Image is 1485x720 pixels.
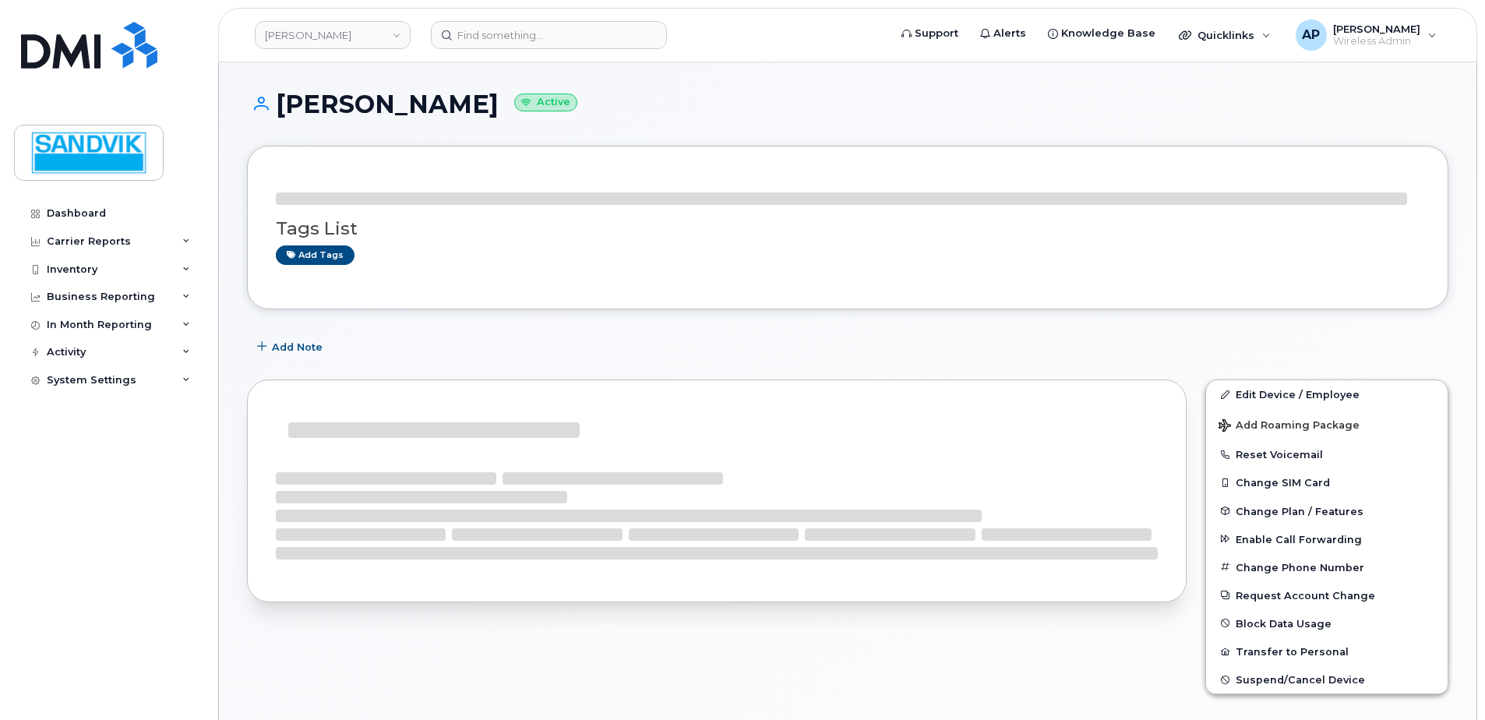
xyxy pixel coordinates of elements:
[1206,581,1448,609] button: Request Account Change
[1206,408,1448,440] button: Add Roaming Package
[247,333,336,361] button: Add Note
[272,340,323,355] span: Add Note
[514,94,577,111] small: Active
[1206,553,1448,581] button: Change Phone Number
[1219,419,1360,434] span: Add Roaming Package
[1236,505,1363,517] span: Change Plan / Features
[1206,380,1448,408] a: Edit Device / Employee
[1236,674,1365,686] span: Suspend/Cancel Device
[1206,665,1448,694] button: Suspend/Cancel Device
[1206,497,1448,525] button: Change Plan / Features
[1236,533,1362,545] span: Enable Call Forwarding
[1206,468,1448,496] button: Change SIM Card
[276,245,354,265] a: Add tags
[276,219,1420,238] h3: Tags List
[1206,637,1448,665] button: Transfer to Personal
[1206,525,1448,553] button: Enable Call Forwarding
[1206,609,1448,637] button: Block Data Usage
[247,90,1448,118] h1: [PERSON_NAME]
[1206,440,1448,468] button: Reset Voicemail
